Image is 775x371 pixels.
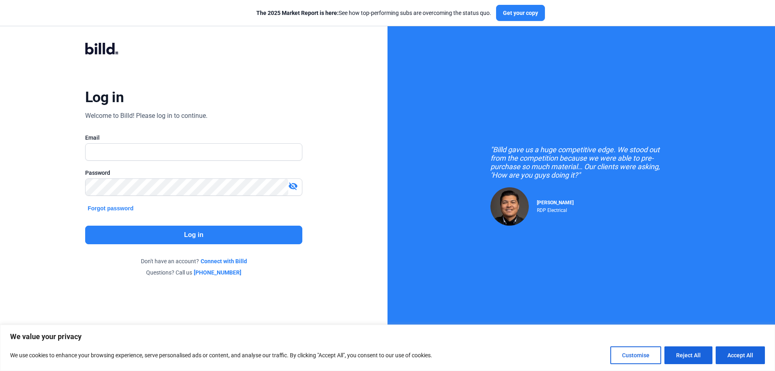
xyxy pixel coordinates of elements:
button: Reject All [664,346,712,364]
span: [PERSON_NAME] [537,200,574,205]
a: [PHONE_NUMBER] [194,268,241,277]
button: Log in [85,226,302,244]
p: We value your privacy [10,332,765,342]
div: RDP Electrical [537,205,574,213]
span: The 2025 Market Report is here: [256,10,339,16]
button: Forgot password [85,204,136,213]
div: Don't have an account? [85,257,302,265]
div: Questions? Call us [85,268,302,277]
div: Password [85,169,302,177]
div: See how top-performing subs are overcoming the status quo. [256,9,491,17]
a: Connect with Billd [201,257,247,265]
mat-icon: visibility_off [288,181,298,191]
button: Customise [610,346,661,364]
div: Log in [85,88,124,106]
p: We use cookies to enhance your browsing experience, serve personalised ads or content, and analys... [10,350,432,360]
div: Welcome to Billd! Please log in to continue. [85,111,207,121]
button: Accept All [716,346,765,364]
div: "Billd gave us a huge competitive edge. We stood out from the competition because we were able to... [490,145,672,179]
button: Get your copy [496,5,545,21]
div: Email [85,134,302,142]
img: Raul Pacheco [490,187,529,226]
